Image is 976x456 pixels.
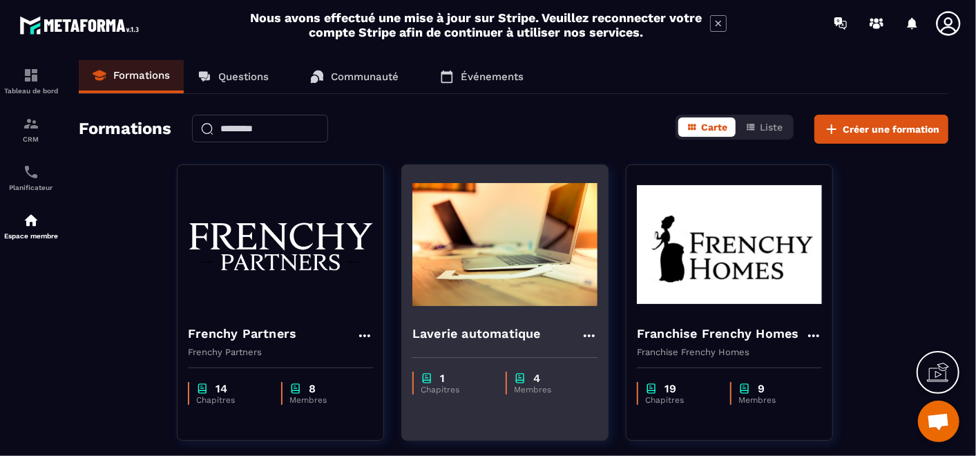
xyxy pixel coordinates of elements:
h4: Franchise Frenchy Homes [637,324,799,343]
p: 14 [216,382,227,395]
p: CRM [3,135,59,143]
p: Communauté [331,70,399,83]
img: formation [23,67,39,84]
p: Chapitres [421,385,492,395]
img: automations [23,212,39,229]
button: Liste [737,117,791,137]
img: chapter [514,372,526,385]
p: 1 [440,372,445,385]
img: chapter [421,372,433,385]
h4: Frenchy Partners [188,324,296,343]
p: 8 [309,382,316,395]
p: Membres [289,395,359,405]
a: formationformationCRM [3,105,59,153]
img: chapter [738,382,751,395]
p: Chapitres [196,395,267,405]
img: formation-background [412,175,597,314]
span: Carte [701,122,727,133]
img: logo [19,12,144,38]
img: scheduler [23,164,39,180]
img: chapter [196,382,209,395]
div: Ouvrir le chat [918,401,959,442]
p: 9 [758,382,765,395]
button: Carte [678,117,736,137]
p: Membres [514,385,584,395]
p: 4 [533,372,540,385]
p: Frenchy Partners [188,347,373,357]
a: Événements [426,60,537,93]
h4: Laverie automatique [412,324,541,343]
p: Questions [218,70,269,83]
p: Espace membre [3,232,59,240]
img: formation-background [188,175,373,314]
img: chapter [645,382,658,395]
a: automationsautomationsEspace membre [3,202,59,250]
a: Formations [79,60,184,93]
p: Franchise Frenchy Homes [637,347,822,357]
a: formationformationTableau de bord [3,57,59,105]
h2: Formations [79,115,171,144]
p: Tableau de bord [3,87,59,95]
p: Planificateur [3,184,59,191]
p: Formations [113,69,170,82]
a: Questions [184,60,283,93]
img: formation [23,115,39,132]
button: Créer une formation [814,115,948,144]
p: 19 [664,382,676,395]
img: chapter [289,382,302,395]
p: Événements [461,70,524,83]
span: Créer une formation [843,122,939,136]
p: Membres [738,395,808,405]
h2: Nous avons effectué une mise à jour sur Stripe. Veuillez reconnecter votre compte Stripe afin de ... [250,10,703,39]
img: formation-background [637,175,822,314]
span: Liste [760,122,783,133]
p: Chapitres [645,395,716,405]
a: schedulerschedulerPlanificateur [3,153,59,202]
a: Communauté [296,60,412,93]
